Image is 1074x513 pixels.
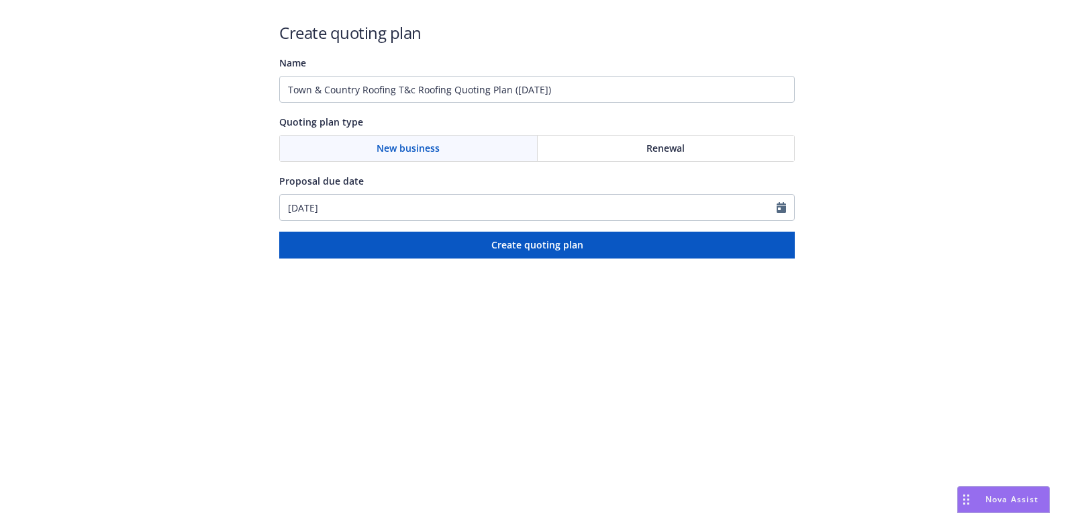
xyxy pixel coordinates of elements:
[279,232,795,259] button: Create quoting plan
[280,195,777,220] input: MM/DD/YYYY
[279,21,795,44] h1: Create quoting plan
[279,115,363,128] span: Quoting plan type
[646,141,685,155] span: Renewal
[279,175,364,187] span: Proposal due date
[985,494,1038,505] span: Nova Assist
[777,202,786,213] svg: Calendar
[279,56,306,69] span: Name
[491,238,583,251] span: Create quoting plan
[958,487,975,512] div: Drag to move
[279,76,795,103] input: Quoting plan name
[957,486,1050,513] button: Nova Assist
[377,141,440,155] span: New business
